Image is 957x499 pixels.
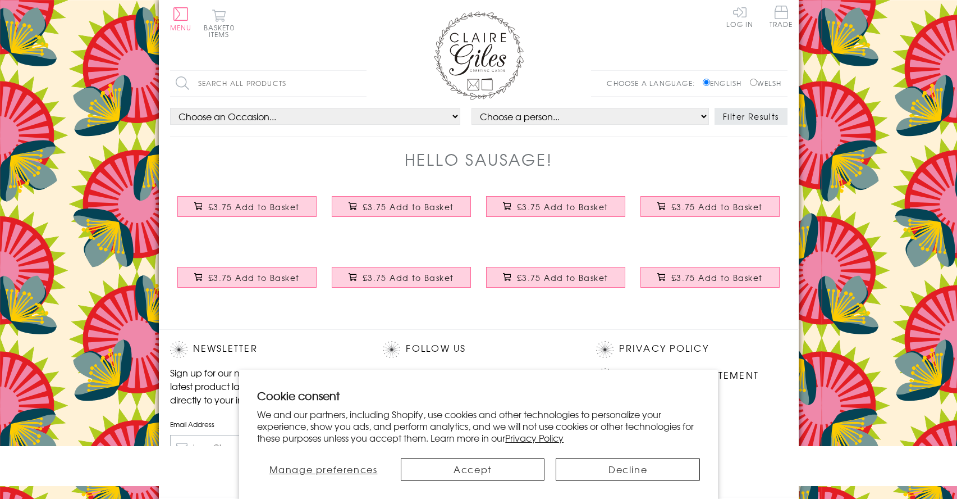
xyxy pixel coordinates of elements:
a: Congratulations and Good Luck Card, Off to Uni, Embellished with pompoms £3.75 Add to Basket [324,258,479,307]
span: Menu [170,22,192,33]
span: £3.75 Add to Basket [517,272,608,283]
input: Search all products [170,71,367,96]
a: Birthday Boy Card, Circus Strong Man, Embellished with colourful pompoms £3.75 Add to Basket [170,258,324,307]
button: Filter Results [715,108,787,125]
p: Join us on our social networking profiles for up to the minute news and product releases the mome... [383,366,574,406]
a: Birthday Card, Cherry Happy Birthday, Embellished with colourful pompoms £3.75 Add to Basket [324,188,479,236]
span: Manage preferences [269,462,378,476]
input: Search [355,71,367,96]
button: £3.75 Add to Basket [177,196,317,217]
button: £3.75 Add to Basket [332,196,471,217]
label: Email Address [170,419,361,429]
a: Trade [770,6,793,30]
h1: Hello Sausage! [405,148,553,171]
button: Basket0 items [204,9,235,38]
input: English [703,79,710,86]
a: Log In [726,6,753,28]
button: £3.75 Add to Basket [640,196,780,217]
button: £3.75 Add to Basket [332,267,471,288]
span: £3.75 Add to Basket [671,272,763,283]
button: £3.75 Add to Basket [486,196,625,217]
span: Trade [770,6,793,28]
span: £3.75 Add to Basket [208,201,300,212]
span: £3.75 Add to Basket [208,272,300,283]
span: £3.75 Add to Basket [363,272,454,283]
a: Privacy Policy [619,341,708,356]
h2: Cookie consent [257,388,700,403]
button: Menu [170,7,192,31]
button: £3.75 Add to Basket [177,267,317,288]
label: Welsh [750,78,782,88]
a: Birthday Card, Maki This Birthday Count, Sushi Embellished with colourful pompoms £3.75 Add to Ba... [170,188,324,236]
button: Accept [401,458,544,481]
a: New Job Congratulations Card, 9-5 Dolly, Embellished with colourful pompoms £3.75 Add to Basket [633,188,787,236]
span: 0 items [209,22,235,39]
h2: Follow Us [383,341,574,358]
select: option option [170,108,460,125]
label: English [703,78,747,88]
button: £3.75 Add to Basket [486,267,625,288]
input: harry@hogwarts.edu [170,435,361,460]
span: £3.75 Add to Basket [671,201,763,212]
span: £3.75 Add to Basket [517,201,608,212]
p: Sign up for our newsletter to receive the latest product launches, news and offers directly to yo... [170,366,361,406]
a: Privacy Policy [505,431,564,444]
a: Birthday Card, Have an Egg-cellent Day, Embellished with colourful pompoms £3.75 Add to Basket [479,188,633,236]
button: Decline [556,458,699,481]
a: Birthday Card, Hello Sausage, Embellished with colourful pompoms £3.75 Add to Basket [633,258,787,307]
a: Birthday or Congratulations Card, Party Pants, Embellished with colourful pompoms £3.75 Add to Ba... [479,258,633,307]
p: Choose a language: [607,78,700,88]
img: Claire Giles Greetings Cards [434,11,524,100]
p: We and our partners, including Shopify, use cookies and other technologies to personalize your ex... [257,409,700,443]
button: £3.75 Add to Basket [640,267,780,288]
button: Manage preferences [257,458,390,481]
a: Accessibility Statement [619,368,759,383]
input: Welsh [750,79,757,86]
span: £3.75 Add to Basket [363,201,454,212]
h2: Newsletter [170,341,361,358]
